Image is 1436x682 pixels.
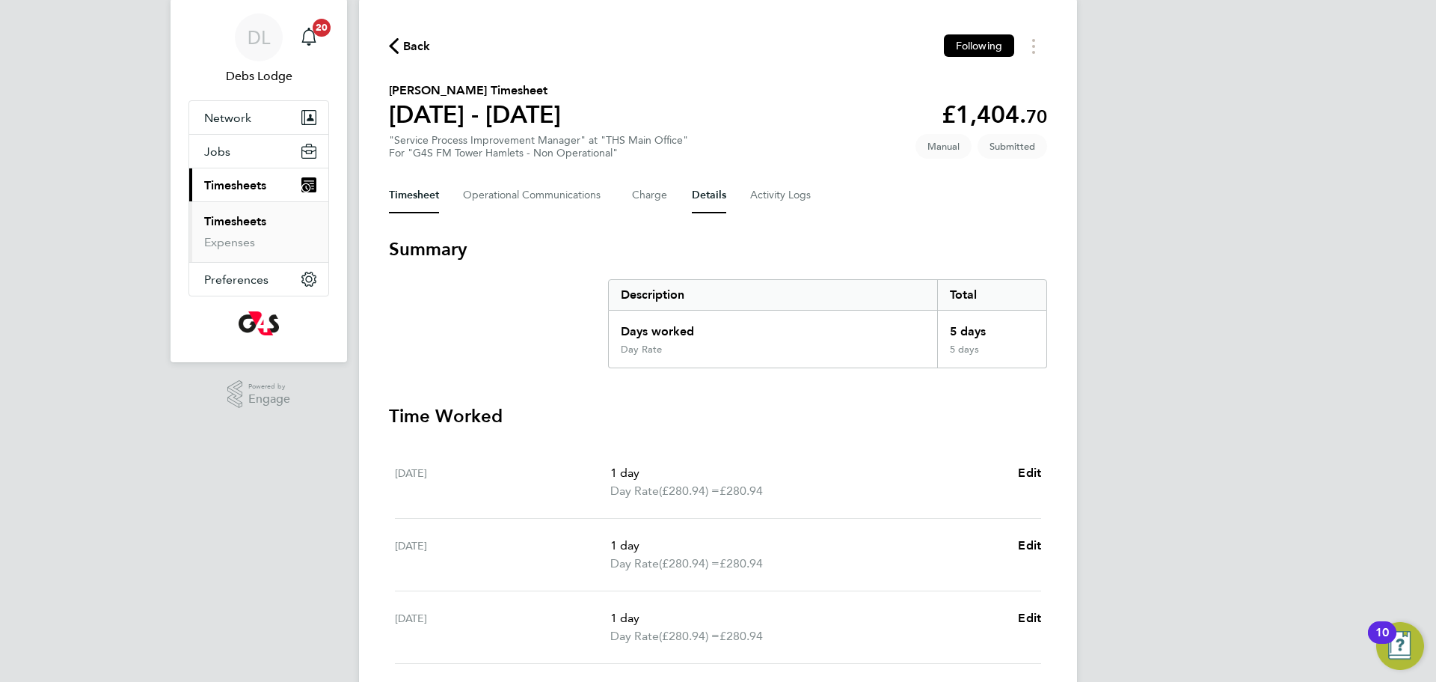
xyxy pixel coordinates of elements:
[389,177,439,213] button: Timesheet
[610,464,1006,482] p: 1 day
[659,484,719,498] span: (£280.94) =
[248,380,290,393] span: Powered by
[1018,466,1041,480] span: Edit
[610,537,1006,555] p: 1 day
[978,134,1047,159] span: This timesheet is Submitted.
[609,280,937,310] div: Description
[621,344,662,356] div: Day Rate
[389,134,688,159] div: "Service Process Improvement Manager" at "THS Main Office"
[659,629,719,643] span: (£280.94) =
[944,34,1014,57] button: Following
[189,263,328,296] button: Preferences
[204,111,251,125] span: Network
[608,279,1047,368] div: Summary
[395,609,610,645] div: [DATE]
[937,344,1046,368] div: 5 days
[719,629,763,643] span: £280.94
[395,464,610,500] div: [DATE]
[189,101,328,134] button: Network
[389,237,1047,261] h3: Summary
[1376,622,1424,670] button: Open Resource Center, 10 new notifications
[189,201,328,262] div: Timesheets
[389,100,561,130] h1: [DATE] - [DATE]
[937,311,1046,344] div: 5 days
[189,135,328,168] button: Jobs
[313,19,331,37] span: 20
[610,609,1006,627] p: 1 day
[750,177,813,213] button: Activity Logs
[389,404,1047,428] h3: Time Worked
[204,178,266,192] span: Timesheets
[719,484,763,498] span: £280.94
[204,144,230,159] span: Jobs
[1018,538,1041,552] span: Edit
[1020,34,1047,58] button: Timesheets Menu
[248,393,290,406] span: Engage
[719,556,763,570] span: £280.94
[1018,611,1041,625] span: Edit
[188,311,329,335] a: Go to home page
[188,67,329,85] span: Debs Lodge
[632,177,668,213] button: Charge
[915,134,972,159] span: This timesheet was manually created.
[389,147,688,159] div: For "G4S FM Tower Hamlets - Non Operational"
[659,556,719,570] span: (£280.94) =
[609,311,937,344] div: Days worked
[610,482,659,500] span: Day Rate
[937,280,1046,310] div: Total
[389,37,431,55] button: Back
[248,28,270,47] span: DL
[1026,106,1047,127] span: 70
[189,168,328,201] button: Timesheets
[463,177,608,213] button: Operational Communications
[204,214,266,228] a: Timesheets
[942,100,1047,129] app-decimal: £1,404.
[1018,464,1041,482] a: Edit
[610,627,659,645] span: Day Rate
[188,13,329,85] a: DLDebs Lodge
[227,380,291,409] a: Powered byEngage
[956,39,1002,52] span: Following
[1375,633,1389,652] div: 10
[239,311,279,335] img: g4s-logo-retina.png
[1018,609,1041,627] a: Edit
[204,273,269,287] span: Preferences
[1018,537,1041,555] a: Edit
[692,177,726,213] button: Details
[389,82,561,100] h2: [PERSON_NAME] Timesheet
[610,555,659,573] span: Day Rate
[395,537,610,573] div: [DATE]
[294,13,324,61] a: 20
[403,37,431,55] span: Back
[204,235,255,249] a: Expenses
